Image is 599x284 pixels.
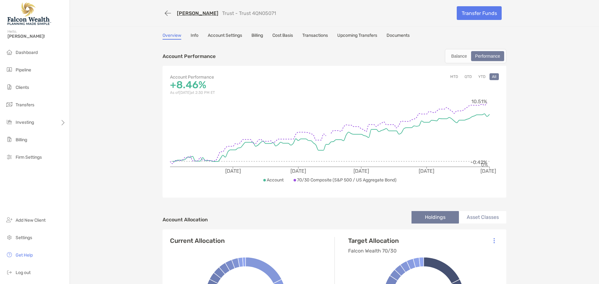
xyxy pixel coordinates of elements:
[16,270,31,275] span: Log out
[225,168,241,174] tspan: [DATE]
[476,73,488,80] button: YTD
[494,238,495,243] img: Icon List Menu
[302,33,328,40] a: Transactions
[489,73,499,80] button: All
[6,101,13,108] img: transfers icon
[445,49,506,63] div: segmented control
[170,73,334,81] p: Account Performance
[16,120,34,125] span: Investing
[16,155,42,160] span: Firm Settings
[16,85,29,90] span: Clients
[251,33,263,40] a: Billing
[6,153,13,161] img: firm-settings icon
[7,2,51,25] img: Falcon Wealth Planning Logo
[6,118,13,126] img: investing icon
[472,52,504,60] div: Performance
[16,102,34,108] span: Transfers
[457,6,502,20] a: Transfer Funds
[163,33,181,40] a: Overview
[481,162,488,168] tspan: 0%
[480,168,496,174] tspan: [DATE]
[462,73,474,80] button: QTD
[6,83,13,91] img: clients icon
[6,136,13,143] img: billing icon
[16,137,27,142] span: Billing
[290,168,306,174] tspan: [DATE]
[222,10,276,16] p: Trust - Trust 4QN05071
[471,99,487,104] tspan: 10.51%
[267,176,284,184] p: Account
[170,81,334,89] p: +8.46%
[419,168,434,174] tspan: [DATE]
[163,217,208,223] h4: Account Allocation
[16,67,31,73] span: Pipeline
[163,52,216,60] p: Account Performance
[16,235,32,240] span: Settings
[348,247,399,255] p: Falcon Wealth 70/30
[170,237,225,244] h4: Current Allocation
[191,33,198,40] a: Info
[6,251,13,258] img: get-help icon
[272,33,293,40] a: Cost Basis
[6,268,13,276] img: logout icon
[7,34,66,39] span: [PERSON_NAME]!
[353,168,369,174] tspan: [DATE]
[6,66,13,73] img: pipeline icon
[16,253,33,258] span: Get Help
[412,211,459,224] li: Holdings
[337,33,377,40] a: Upcoming Transfers
[6,48,13,56] img: dashboard icon
[348,237,399,244] h4: Target Allocation
[177,10,218,16] a: [PERSON_NAME]
[6,216,13,224] img: add_new_client icon
[170,89,334,97] p: As of [DATE] at 2:30 PM ET
[459,211,506,224] li: Asset Classes
[448,73,460,80] button: MTD
[16,50,38,55] span: Dashboard
[6,233,13,241] img: settings icon
[387,33,410,40] a: Documents
[470,159,487,165] tspan: -0.42%
[208,33,242,40] a: Account Settings
[297,176,397,184] p: 70/30 Composite (S&P 500 / US Aggregate Bond)
[448,52,470,60] div: Balance
[16,218,46,223] span: Add New Client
